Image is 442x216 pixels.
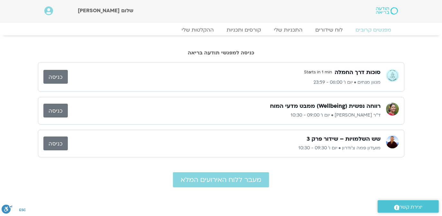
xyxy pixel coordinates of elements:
[38,50,404,56] h2: כניסה למפגשי תודעה בריאה
[386,103,399,116] img: ד"ר נועה אלבלדה
[268,27,309,33] a: התכניות שלי
[181,176,261,183] span: מעבר ללוח האירועים המלא
[176,27,221,33] a: ההקלטות שלי
[400,203,423,211] span: יצירת קשר
[302,68,335,77] span: Starts in 1 min
[386,136,399,148] img: מועדון פמה צ'ודרון
[173,172,269,187] a: מעבר ללוח האירועים המלא
[386,69,399,82] img: מגוון מנחים
[43,70,68,84] a: כניסה
[68,144,381,152] p: מועדון פמה צ'ודרון • יום ו׳ 09:30 - 10:30
[221,27,268,33] a: קורסים ותכניות
[349,27,398,33] a: מפגשים קרובים
[43,136,68,150] a: כניסה
[335,69,381,76] h3: סוכות דרך החמלה
[270,102,381,110] h3: רווחה נפשית (Wellbeing) ממבט מדעי המוח
[378,200,439,213] a: יצירת קשר
[68,79,381,86] p: מגוון מנחים • יום ו׳ 06:00 - 23:59
[43,104,68,117] a: כניסה
[44,27,398,33] nav: Menu
[307,135,381,143] h3: שש השלמויות – שידור פרק 3
[68,111,381,119] p: ד"ר [PERSON_NAME] • יום ו׳ 09:00 - 10:30
[309,27,349,33] a: לוח שידורים
[78,7,133,14] span: שלום [PERSON_NAME]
